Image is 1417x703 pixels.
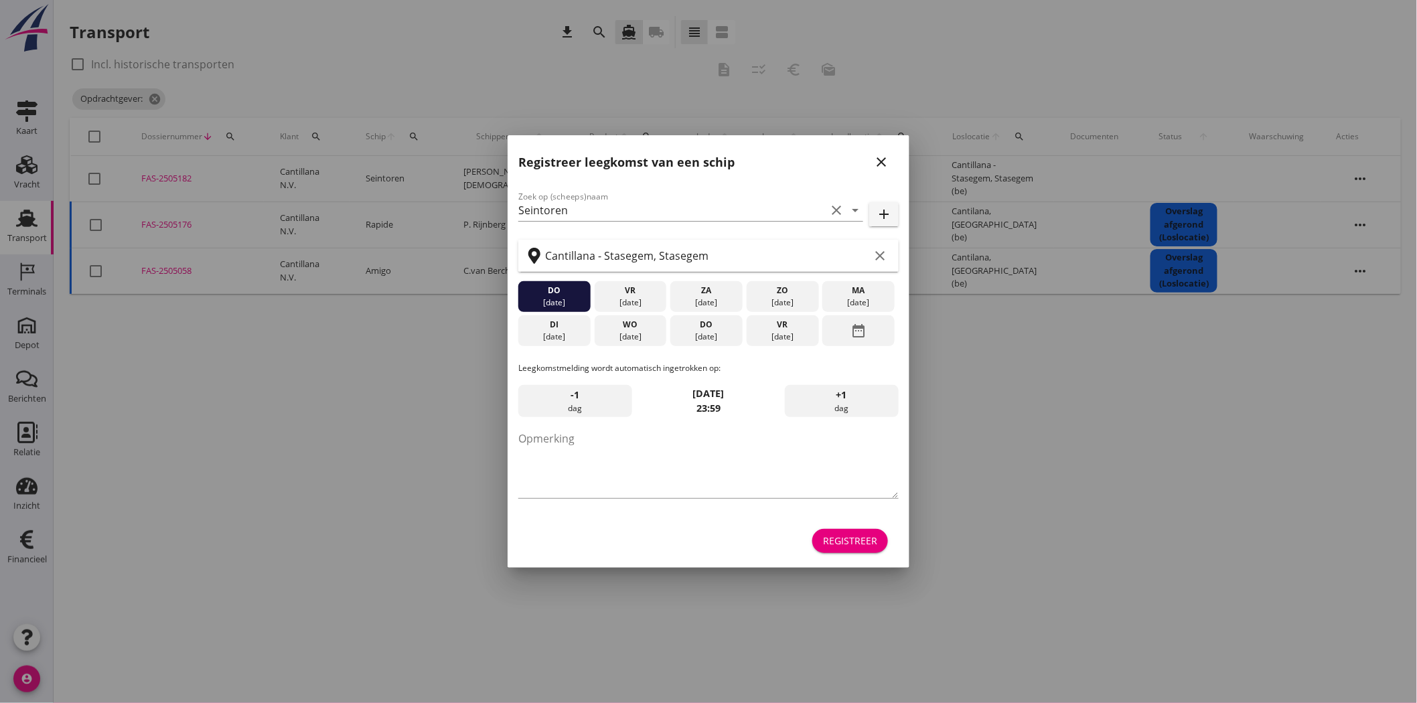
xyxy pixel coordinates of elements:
div: zo [750,285,816,297]
div: [DATE] [674,297,739,309]
span: +1 [836,388,847,402]
div: do [522,285,587,297]
div: [DATE] [522,297,587,309]
div: vr [750,319,816,331]
p: Leegkomstmelding wordt automatisch ingetrokken op: [518,362,899,374]
i: clear [872,248,888,264]
h2: Registreer leegkomst van een schip [518,153,735,171]
i: clear [828,202,844,218]
div: [DATE] [522,331,587,343]
div: [DATE] [750,297,816,309]
div: dag [785,385,899,417]
div: [DATE] [826,297,891,309]
i: close [873,154,889,170]
strong: [DATE] [693,387,725,400]
div: za [674,285,739,297]
div: dag [518,385,632,417]
input: Zoek op terminal of plaats [545,245,869,266]
i: date_range [850,319,867,343]
div: ma [826,285,891,297]
div: wo [597,319,663,331]
div: [DATE] [597,297,663,309]
div: [DATE] [750,331,816,343]
div: vr [597,285,663,297]
i: add [876,206,892,222]
div: [DATE] [597,331,663,343]
i: arrow_drop_down [847,202,863,218]
div: [DATE] [674,331,739,343]
strong: 23:59 [696,402,721,414]
button: Registreer [812,529,888,553]
textarea: Opmerking [518,428,899,498]
span: -1 [571,388,580,402]
div: do [674,319,739,331]
input: Zoek op (scheeps)naam [518,200,826,221]
div: Registreer [823,534,877,548]
div: di [522,319,587,331]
